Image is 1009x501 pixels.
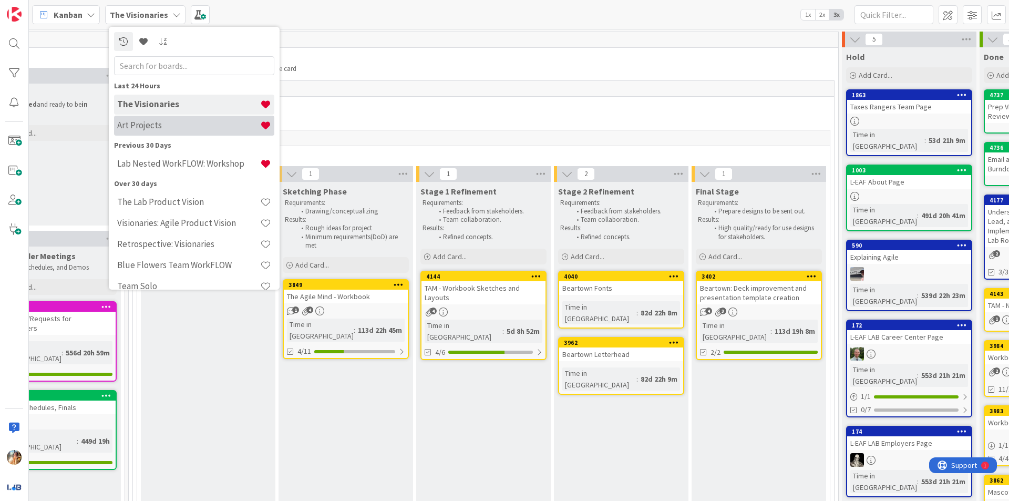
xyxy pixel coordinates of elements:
[559,338,683,361] div: 3962Beartown Letterhead
[295,224,407,232] li: Rough ideas for project
[861,404,871,415] span: 0/7
[924,135,926,146] span: :
[847,100,971,114] div: Taxes Rangers Team Page
[829,9,843,20] span: 3x
[861,391,871,402] span: 1 / 1
[801,9,815,20] span: 1x
[355,324,405,336] div: 113d 22h 45m
[846,89,972,156] a: 1863Taxes Rangers Team PageTime in [GEOGRAPHIC_DATA]:53d 21h 9m
[285,199,407,207] p: Requirements:
[562,367,636,391] div: Time in [GEOGRAPHIC_DATA]
[435,347,445,358] span: 4/6
[919,476,968,487] div: 553d 21h 21m
[117,158,260,169] h4: Lab Nested WorkFLOW: Workshop
[697,281,821,304] div: Beartown: Deck improvement and presentation template creation
[854,5,933,24] input: Quick Filter...
[638,373,680,385] div: 82d 22h 9m
[423,224,544,232] p: Results:
[638,307,680,319] div: 82d 22h 8m
[297,346,311,357] span: 4/11
[287,319,354,342] div: Time in [GEOGRAPHIC_DATA]
[846,52,864,62] span: Hold
[850,453,864,467] img: WS
[117,218,260,228] h4: Visionaries: Agile Product Vision
[285,216,407,224] p: Results:
[993,315,1000,322] span: 1
[433,233,545,241] li: Refined concepts.
[559,338,683,347] div: 3962
[847,347,971,361] div: SH
[917,476,919,487] span: :
[847,166,971,189] div: 1003L-EAF About Page
[420,271,547,360] a: 4144TAM - Workbook Sketches and LayoutsTime in [GEOGRAPHIC_DATA]:5d 8h 52m4/6
[110,9,168,20] b: The Visionaries
[295,233,407,250] li: Minimum requirements(DoD) are met
[562,301,636,324] div: Time in [GEOGRAPHIC_DATA]
[138,99,821,110] span: Must get done
[850,347,864,361] img: SH
[558,337,684,395] a: 3962Beartown LetterheadTime in [GEOGRAPHIC_DATA]:82d 22h 9m
[847,90,971,114] div: 1863Taxes Rangers Team Page
[847,427,971,450] div: 174L-EAF LAB Employers Page
[289,281,408,289] div: 3849
[859,70,892,80] span: Add Card...
[433,216,545,224] li: Team collaboration.
[284,280,408,290] div: 3849
[117,99,260,109] h4: The Visionaries
[705,308,712,314] span: 4
[865,33,883,46] span: 5
[852,322,971,329] div: 172
[306,306,313,313] span: 4
[571,233,683,241] li: Refined concepts.
[421,272,545,304] div: 4144TAM - Workbook Sketches and Layouts
[142,149,817,159] span: In progress
[292,306,299,313] span: 1
[504,325,542,337] div: 5d 8h 52m
[815,9,829,20] span: 2x
[998,267,1008,278] span: 3/3
[559,272,683,295] div: 4040Beartown Fonts
[558,271,684,329] a: 4040Beartown FontsTime in [GEOGRAPHIC_DATA]:82d 22h 8m
[850,204,917,227] div: Time in [GEOGRAPHIC_DATA]
[711,347,720,358] span: 2/2
[636,307,638,319] span: :
[302,168,320,180] span: 1
[919,210,968,221] div: 491d 20h 41m
[354,324,355,336] span: :
[63,347,112,359] div: 556d 20h 59m
[117,281,260,291] h4: Team Solo
[7,450,22,465] img: JF
[719,308,726,314] span: 3
[708,224,820,241] li: High quality/ready for use designs for stakeholders.
[702,273,821,280] div: 3402
[847,453,971,467] div: WS
[772,325,818,337] div: 113d 19h 8m
[439,168,457,180] span: 1
[846,426,972,497] a: 174L-EAF LAB Employers PageWSTime in [GEOGRAPHIC_DATA]:553d 21h 21m
[708,252,742,261] span: Add Card...
[847,390,971,403] div: 1/1
[559,272,683,281] div: 4040
[78,435,112,447] div: 449d 19h
[559,347,683,361] div: Beartown Letterhead
[421,281,545,304] div: TAM - Workbook Sketches and Layouts
[852,91,971,99] div: 1863
[577,168,595,180] span: 2
[571,207,683,216] li: Feedback from stakeholders.
[850,364,917,387] div: Time in [GEOGRAPHIC_DATA]
[283,186,347,197] span: Sketching Phase
[117,260,260,270] h4: Blue Flowers Team WorkFLOW
[430,308,437,314] span: 4
[770,325,772,337] span: :
[926,135,968,146] div: 53d 21h 9m
[295,207,407,216] li: Drawing/conceptualizing
[696,271,822,360] a: 3402Beartown: Deck improvement and presentation template creationTime in [GEOGRAPHIC_DATA]:113d 1...
[847,175,971,189] div: L-EAF About Page
[425,320,502,343] div: Time in [GEOGRAPHIC_DATA]
[850,267,864,281] img: jB
[847,436,971,450] div: L-EAF LAB Employers Page
[564,339,683,346] div: 3962
[847,321,971,330] div: 172
[426,273,545,280] div: 4144
[850,284,917,307] div: Time in [GEOGRAPHIC_DATA]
